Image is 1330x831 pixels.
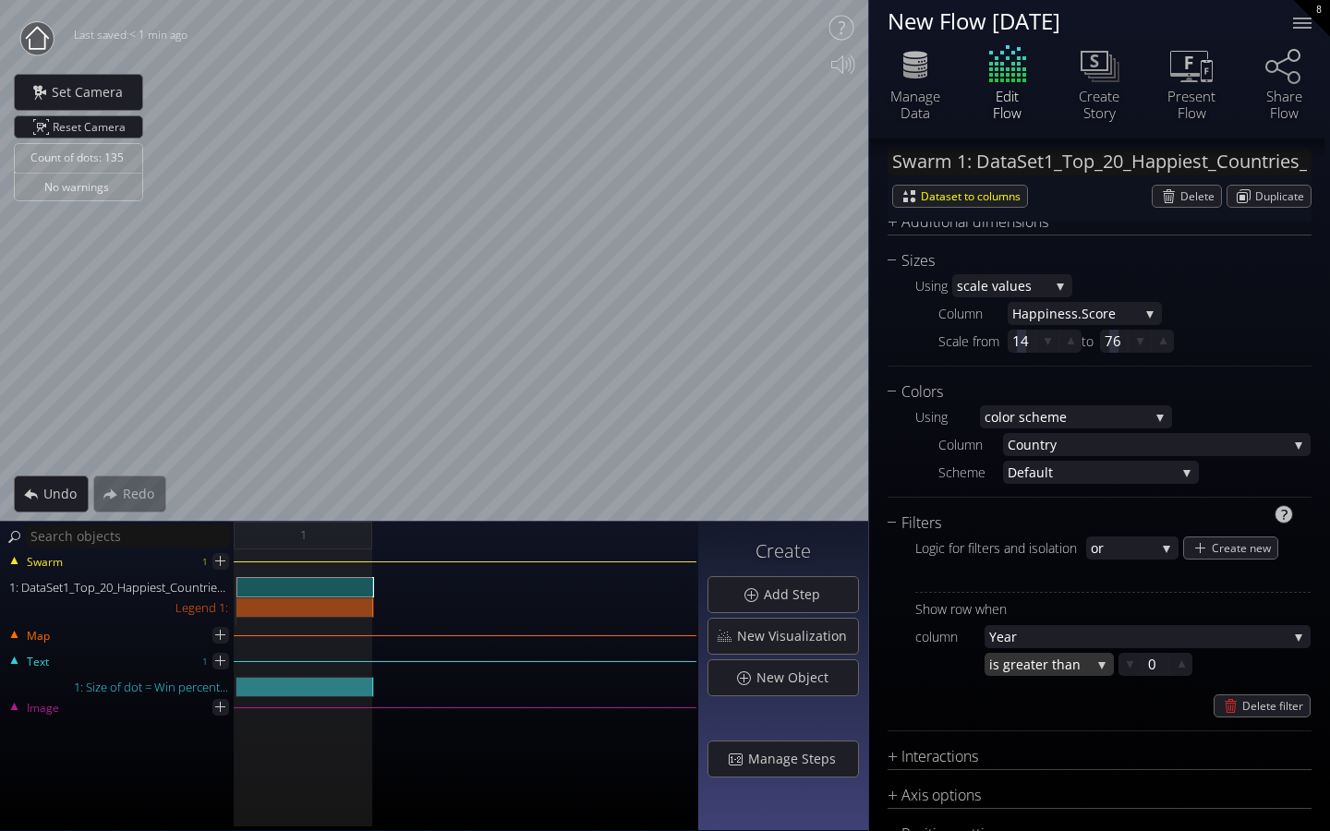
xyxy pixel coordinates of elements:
[1049,302,1139,325] span: ness.Score
[1008,433,1040,456] span: Coun
[888,380,1288,403] div: Colors
[1212,537,1277,559] span: Create new
[888,512,1288,535] div: Filters
[26,554,63,571] span: Swarm
[1251,88,1316,121] div: Share Flow
[998,405,1149,428] span: lor scheme
[1082,330,1100,353] div: to
[26,524,231,548] input: Search objects
[888,784,1288,807] div: Axis options
[26,654,49,670] span: Text
[51,83,134,102] span: Set Camera
[42,485,88,503] span: Undo
[985,405,998,428] span: co
[26,700,59,717] span: Image
[915,274,952,297] div: Using
[888,211,1288,234] div: Additional dimensions
[938,302,1008,325] div: Column
[915,536,1086,560] div: Logic for filters and isolation
[989,625,1288,648] span: Year
[2,597,236,618] div: Legend 1:
[202,650,208,673] div: 1
[883,88,948,121] div: Manage Data
[1159,88,1224,121] div: Present Flow
[53,116,132,138] span: Reset Camera
[938,461,1003,484] div: Scheme
[707,541,859,561] h3: Create
[26,628,50,644] span: Map
[1255,186,1311,207] span: Duplicate
[756,668,840,687] span: New Object
[202,550,208,573] div: 1
[2,677,236,697] div: 1: Size of dot = Win percent...
[1067,88,1131,121] div: Create Story
[736,627,858,645] span: New Visualization
[1036,461,1176,484] span: ult
[1008,461,1036,484] span: Defa
[938,433,1003,456] div: Column
[888,249,1288,272] div: Sizes
[2,577,236,597] div: 1: DataSet1_Top_20_Happiest_Countries_2017_2023_with_coords.csv
[1180,186,1221,207] span: Delete
[747,750,847,768] span: Manage Steps
[989,653,1016,676] span: is gr
[970,274,1049,297] span: ale values
[1016,653,1091,676] span: eater than
[915,625,985,648] div: column
[915,405,980,428] div: Using
[915,597,1311,620] div: Show row when
[300,524,307,547] span: 1
[763,585,831,604] span: Add Step
[938,330,1008,353] div: Scale from
[1242,695,1310,717] span: Delete filter
[888,745,1288,768] div: Interactions
[1012,302,1049,325] span: Happi
[921,186,1027,207] span: Dataset to columns
[888,9,1270,32] div: New Flow [DATE]
[1091,536,1155,560] span: or
[957,274,970,297] span: sc
[1040,433,1288,456] span: try
[14,476,89,512] div: Undo action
